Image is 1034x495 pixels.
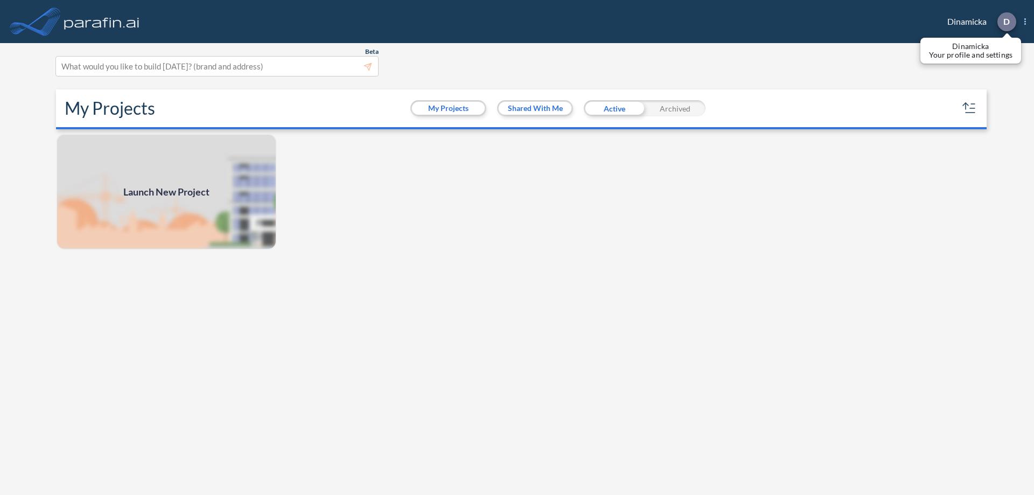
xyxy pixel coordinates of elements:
[62,11,142,32] img: logo
[499,102,571,115] button: Shared With Me
[584,100,645,116] div: Active
[645,100,705,116] div: Archived
[961,100,978,117] button: sort
[929,51,1012,59] p: Your profile and settings
[365,47,379,56] span: Beta
[1003,17,1010,26] p: D
[123,185,209,199] span: Launch New Project
[931,12,1026,31] div: Dinamicka
[65,98,155,118] h2: My Projects
[412,102,485,115] button: My Projects
[56,134,277,250] a: Launch New Project
[929,42,1012,51] p: Dinamicka
[56,134,277,250] img: add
